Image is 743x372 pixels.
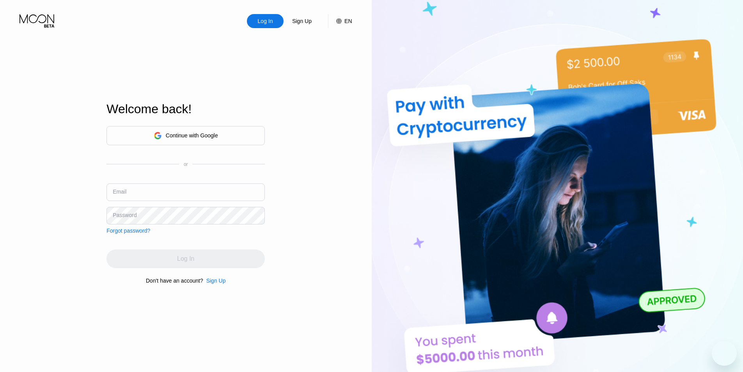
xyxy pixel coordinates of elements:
[247,14,284,28] div: Log In
[106,126,265,145] div: Continue with Google
[328,14,352,28] div: EN
[291,17,312,25] div: Sign Up
[113,189,126,195] div: Email
[106,228,150,234] div: Forgot password?
[257,17,274,25] div: Log In
[344,18,352,24] div: EN
[284,14,320,28] div: Sign Up
[712,341,737,366] iframe: Button to launch messaging window
[184,162,188,167] div: or
[206,278,226,284] div: Sign Up
[166,132,218,139] div: Continue with Google
[106,102,265,116] div: Welcome back!
[113,212,137,218] div: Password
[203,278,226,284] div: Sign Up
[146,278,203,284] div: Don't have an account?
